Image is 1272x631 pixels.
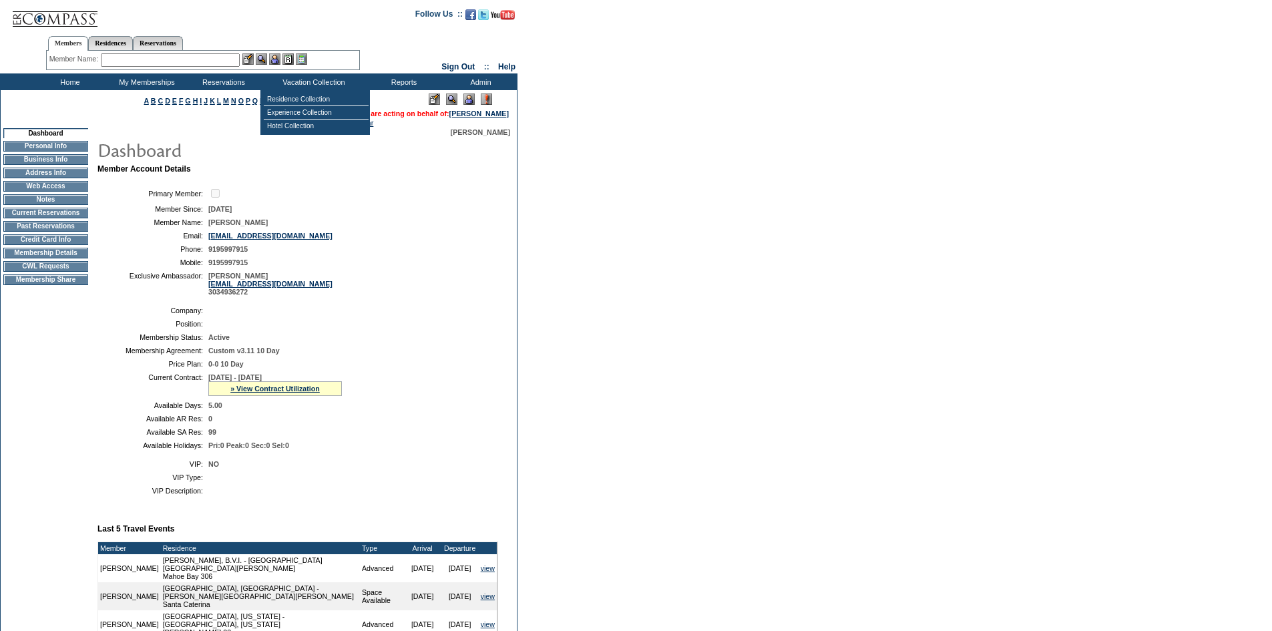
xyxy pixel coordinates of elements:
td: Membership Status: [103,333,203,341]
td: [PERSON_NAME], B.V.I. - [GEOGRAPHIC_DATA] [GEOGRAPHIC_DATA][PERSON_NAME] Mahoe Bay 306 [161,554,360,582]
td: Member Since: [103,205,203,213]
td: Phone: [103,245,203,253]
td: Notes [3,194,88,205]
span: 0 [208,415,212,423]
span: [DATE] [208,205,232,213]
td: Membership Share [3,274,88,285]
td: Address Info [3,168,88,178]
td: Advanced [360,554,404,582]
img: pgTtlDashboard.gif [97,136,364,163]
td: [PERSON_NAME] [98,582,161,610]
td: Available AR Res: [103,415,203,423]
span: Active [208,333,230,341]
b: Member Account Details [97,164,191,174]
a: B [151,97,156,105]
span: :: [484,62,489,71]
a: Become our fan on Facebook [465,13,476,21]
td: CWL Requests [3,261,88,272]
a: Q [252,97,258,105]
a: view [481,592,495,600]
a: J [204,97,208,105]
a: K [210,97,215,105]
span: [PERSON_NAME] [208,218,268,226]
td: Available SA Res: [103,428,203,436]
td: Residence [161,542,360,554]
span: 9195997915 [208,258,248,266]
td: Current Reservations [3,208,88,218]
td: Primary Member: [103,187,203,200]
div: Member Name: [49,53,101,65]
td: Mobile: [103,258,203,266]
td: Price Plan: [103,360,203,368]
img: Become our fan on Facebook [465,9,476,20]
td: Admin [441,73,517,90]
img: Subscribe to our YouTube Channel [491,10,515,20]
td: Departure [441,542,479,554]
td: Type [360,542,404,554]
a: Subscribe to our YouTube Channel [491,13,515,21]
span: 99 [208,428,216,436]
td: Web Access [3,181,88,192]
td: [DATE] [441,582,479,610]
td: Exclusive Ambassador: [103,272,203,296]
a: Residences [88,36,133,50]
a: [PERSON_NAME] [449,110,509,118]
td: Credit Card Info [3,234,88,245]
a: Help [498,62,515,71]
img: b_calculator.gif [296,53,307,65]
a: H [193,97,198,105]
img: Edit Mode [429,93,440,105]
td: [DATE] [404,582,441,610]
img: Follow us on Twitter [478,9,489,20]
td: Member Name: [103,218,203,226]
a: I [200,97,202,105]
td: Available Days: [103,401,203,409]
a: M [223,97,229,105]
img: Log Concern/Member Elevation [481,93,492,105]
td: Membership Agreement: [103,347,203,355]
td: Follow Us :: [415,8,463,24]
td: Position: [103,320,203,328]
td: Arrival [404,542,441,554]
td: Business Info [3,154,88,165]
a: G [185,97,190,105]
td: Reports [364,73,441,90]
a: » View Contract Utilization [230,385,320,393]
a: P [246,97,250,105]
td: Experience Collection [264,106,369,120]
img: Impersonate [463,93,475,105]
a: Reservations [133,36,183,50]
td: Space Available [360,582,404,610]
span: 0-0 10 Day [208,360,244,368]
td: Home [30,73,107,90]
a: N [231,97,236,105]
span: You are acting on behalf of: [356,110,509,118]
td: Company: [103,306,203,314]
a: D [165,97,170,105]
span: NO [208,460,219,468]
a: E [172,97,177,105]
td: Hotel Collection [264,120,369,132]
td: Current Contract: [103,373,203,396]
img: View Mode [446,93,457,105]
td: Email: [103,232,203,240]
td: [PERSON_NAME] [98,554,161,582]
a: [EMAIL_ADDRESS][DOMAIN_NAME] [208,232,333,240]
td: Past Reservations [3,221,88,232]
a: view [481,620,495,628]
td: Member [98,542,161,554]
td: Residence Collection [264,93,369,106]
a: O [238,97,244,105]
span: [PERSON_NAME] 3034936272 [208,272,333,296]
td: My Memberships [107,73,184,90]
td: Reservations [184,73,260,90]
td: VIP Description: [103,487,203,495]
td: [GEOGRAPHIC_DATA], [GEOGRAPHIC_DATA] - [PERSON_NAME][GEOGRAPHIC_DATA][PERSON_NAME] Santa Caterina [161,582,360,610]
span: 9195997915 [208,245,248,253]
td: VIP Type: [103,473,203,481]
td: Dashboard [3,128,88,138]
a: [EMAIL_ADDRESS][DOMAIN_NAME] [208,280,333,288]
a: Members [48,36,89,51]
a: L [217,97,221,105]
td: Membership Details [3,248,88,258]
